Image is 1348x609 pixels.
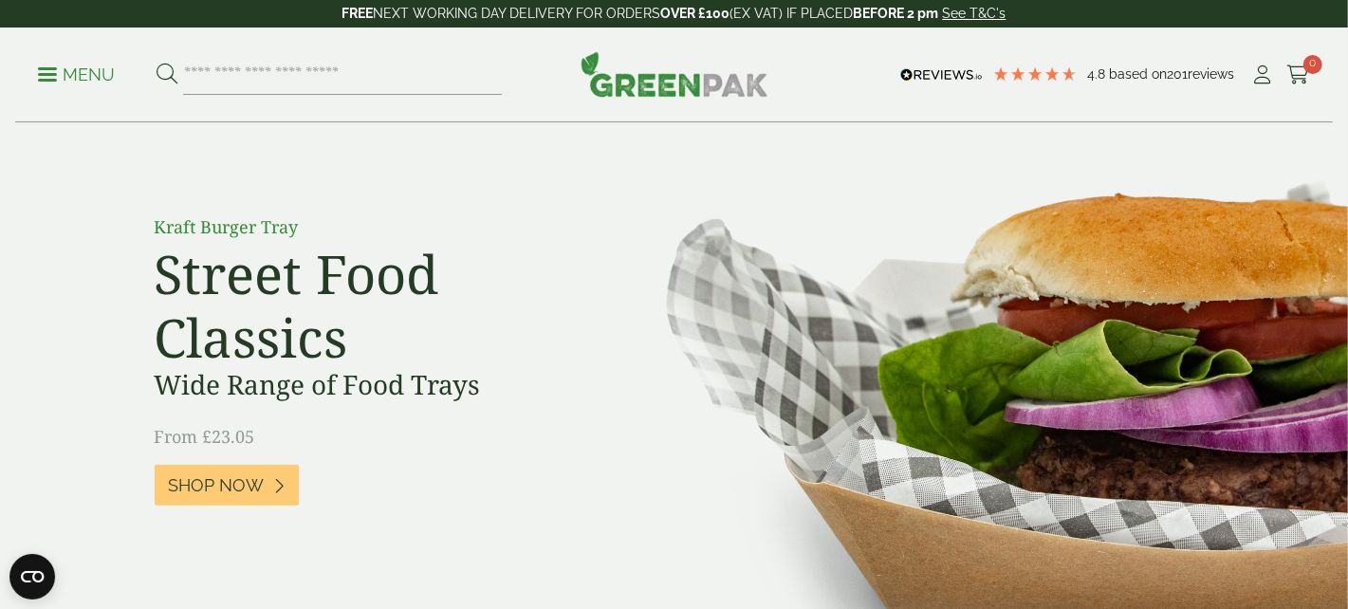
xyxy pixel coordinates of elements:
[342,6,374,21] strong: FREE
[992,65,1078,83] div: 4.79 Stars
[9,554,55,600] button: Open CMP widget
[155,425,255,448] span: From £23.05
[1087,66,1109,82] span: 4.8
[155,369,582,401] h3: Wide Range of Food Trays
[1167,66,1188,82] span: 201
[169,475,265,496] span: Shop Now
[38,64,115,86] p: Menu
[1188,66,1234,82] span: reviews
[900,68,983,82] img: REVIEWS.io
[1286,61,1310,89] a: 0
[155,465,299,506] a: Shop Now
[854,6,939,21] strong: BEFORE 2 pm
[1286,65,1310,84] i: Cart
[1251,65,1275,84] i: My Account
[943,6,1006,21] a: See T&C's
[1109,66,1167,82] span: Based on
[581,51,768,97] img: GreenPak Supplies
[38,64,115,83] a: Menu
[155,214,582,240] p: Kraft Burger Tray
[155,242,582,369] h2: Street Food Classics
[1303,55,1322,74] span: 0
[661,6,730,21] strong: OVER £100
